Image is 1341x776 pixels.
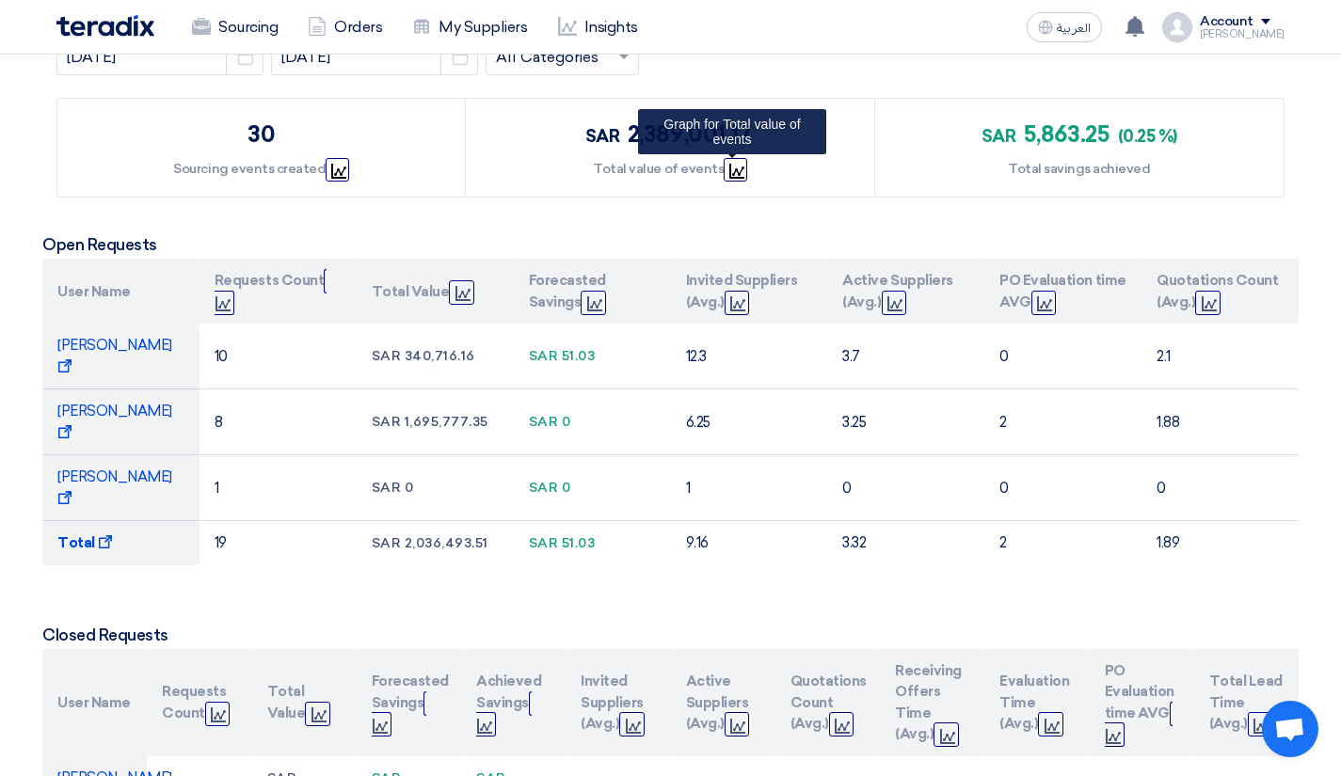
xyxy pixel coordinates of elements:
th: Evaluation Time (Avg.) [984,649,1089,756]
span: sar [529,414,559,430]
span: 51.03 [562,348,596,364]
td: 10 [200,324,357,389]
input: from [56,38,263,75]
td: 0 [984,455,1141,521]
span: sar [529,535,559,551]
td: 8 [200,389,357,455]
th: Requests Count [200,259,357,324]
span: sar [372,414,402,430]
a: Orders [293,7,397,48]
a: Insights [543,7,653,48]
td: 2 [984,521,1141,565]
div: Open chat [1262,701,1318,757]
th: Total Lead Time (Avg.) [1194,649,1299,756]
td: 1.88 [1141,389,1299,455]
b: Total [57,534,95,551]
td: 0 [827,455,984,521]
span: sar [372,480,402,496]
span: 0 [562,414,571,430]
td: 19 [200,521,357,565]
div: Account [1200,14,1253,30]
td: 1 [671,455,828,521]
div: Total value of events [593,159,746,179]
span: sar [529,480,559,496]
span: 2,036,493.51 [405,535,488,551]
span: العربية [1057,22,1091,35]
h5: Open Requests [42,235,1299,254]
td: 3.7 [827,324,984,389]
span: sar [982,126,1016,147]
td: 1.89 [1141,521,1299,565]
th: Achieved Savings [461,649,566,756]
td: 0 [1141,455,1299,521]
td: 2 [984,389,1141,455]
th: Forecasted Savings [357,649,461,756]
span: 2,389,001.17 [628,120,751,148]
th: User Name [42,259,200,324]
span: 1,695,777.35 [405,414,488,430]
div: 30 [247,118,275,151]
td: 1 [200,455,357,521]
a: Sourcing [177,7,293,48]
span: 0 [562,480,571,496]
span: sar [529,348,559,364]
th: Invited Suppliers (Avg.) [566,649,670,756]
td: 9.16 [671,521,828,565]
th: Receiving Offers Time (Avg.) [880,649,984,756]
span: sar [585,126,620,147]
a: My Suppliers [397,7,542,48]
div: Sourcing events created [173,159,349,179]
th: PO Evaluation time AVG [1090,649,1194,756]
img: Teradix logo [56,15,154,37]
th: Total Value [357,259,514,324]
img: profile_test.png [1162,12,1192,42]
span: 0 [405,480,414,496]
h5: Closed Requests [42,626,1299,644]
th: Quotations Count (Avg.) [775,649,880,756]
span: 340,716.16 [405,348,475,364]
th: Total Value [252,649,357,756]
td: 3.25 [827,389,984,455]
td: 0 [984,324,1141,389]
td: 6.25 [671,389,828,455]
th: Forecasted Savings [514,259,671,324]
span: [PERSON_NAME] [57,468,172,507]
div: Total savings achieved [1008,159,1150,179]
span: sar [372,535,402,551]
span: [PERSON_NAME] [57,337,172,375]
span: sar [372,348,402,364]
th: Requests Count [147,649,251,756]
span: (0.25 %) [1118,126,1177,147]
span: 51.03 [562,535,596,551]
th: Active Suppliers (Avg.) [827,259,984,324]
td: 12.3 [671,324,828,389]
td: 2.1 [1141,324,1299,389]
div: [PERSON_NAME] [1200,29,1285,40]
span: 5,863.25 [1024,120,1110,148]
div: Graph for Total value of events [638,109,826,154]
th: Active Suppliers (Avg.) [671,649,775,756]
th: User Name [42,649,147,756]
span: [PERSON_NAME] [57,403,172,441]
th: Invited Suppliers (Avg.) [671,259,828,324]
th: Quotations Count (Avg.) [1141,259,1299,324]
button: العربية [1027,12,1102,42]
td: 3.32 [827,521,984,565]
input: to [271,38,478,75]
th: PO Evaluation time AVG [984,259,1141,324]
